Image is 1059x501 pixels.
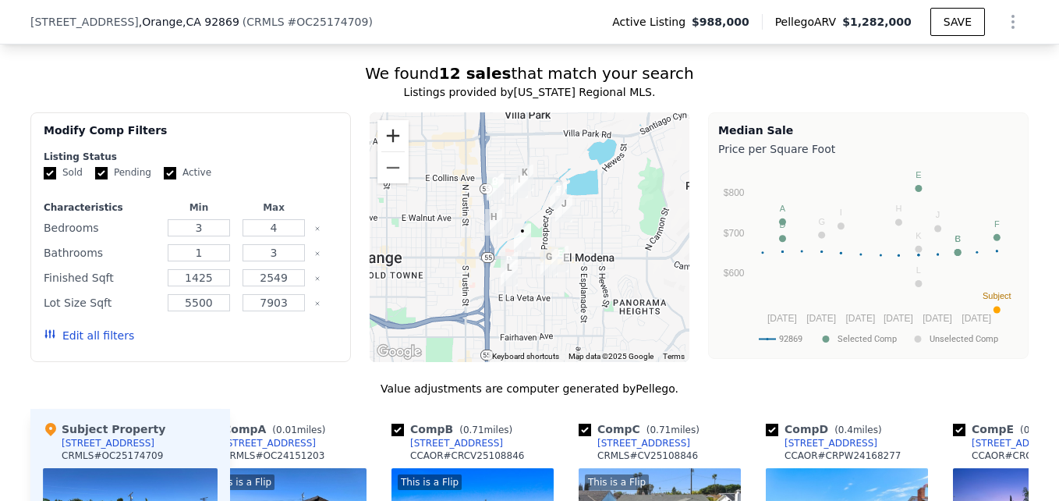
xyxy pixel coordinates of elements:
button: Clear [314,250,321,257]
span: 0.55 [1024,425,1045,435]
div: 195 N Malena Dr [508,217,537,256]
text: Subject [983,291,1011,300]
button: Keyboard shortcuts [492,351,559,362]
div: CCAOR # CRCV25108846 [410,449,524,462]
text: Unselected Comp [930,334,998,344]
span: Pellego ARV [775,14,843,30]
text: F [994,219,1000,229]
span: ( miles) [453,425,519,435]
label: Pending [95,166,151,179]
div: 2749 E Everett Pl [505,165,534,204]
text: [DATE] [806,313,836,324]
text: G [818,217,825,226]
div: CCAOR # CRPW24168277 [785,449,901,462]
div: 2903 E Oakmont Ave [510,158,540,197]
div: This is a Flip [398,474,462,490]
span: $988,000 [692,14,749,30]
span: ( miles) [266,425,331,435]
svg: A chart. [718,160,1018,355]
span: # OC25174709 [288,16,369,28]
div: Value adjustments are computer generated by Pellego . [30,381,1029,396]
div: 2543 E Palmyra Ave [494,246,524,285]
span: [STREET_ADDRESS] [30,14,139,30]
label: Active [164,166,211,179]
div: Comp D [766,421,888,437]
div: 615 N Oxford Ct [544,176,573,215]
span: Map data ©2025 Google [568,352,653,361]
a: [STREET_ADDRESS] [766,437,877,449]
span: $1,282,000 [842,16,912,28]
button: Clear [314,275,321,282]
button: Clear [314,300,321,307]
strong: 12 sales [439,64,512,83]
span: , CA 92869 [182,16,239,28]
button: SAVE [930,8,985,36]
text: 92869 [779,334,802,344]
span: ( miles) [828,425,887,435]
text: Selected Comp [838,334,897,344]
text: H [895,204,901,213]
div: This is a Flip [211,474,274,490]
text: C [955,234,961,243]
input: Pending [95,167,108,179]
a: Terms [663,352,685,361]
text: A [780,204,786,213]
button: Show Options [997,6,1029,37]
div: Bedrooms [44,217,158,239]
a: [STREET_ADDRESS] [204,437,316,449]
div: This is a Flip [585,474,649,490]
text: [DATE] [845,313,875,324]
button: Zoom in [377,120,409,151]
text: E [916,170,921,179]
div: CRMLS # OC25174709 [62,449,163,462]
a: [STREET_ADDRESS] [391,437,503,449]
input: Sold [44,167,56,179]
div: Listing Status [44,151,338,163]
div: Comp B [391,421,519,437]
text: [DATE] [962,313,991,324]
text: [DATE] [884,313,913,324]
text: K [916,231,922,240]
text: [DATE] [923,313,952,324]
span: , Orange [139,14,239,30]
div: 3608 Burly Ave [545,240,575,279]
div: Comp C [579,421,706,437]
a: [STREET_ADDRESS] [579,437,690,449]
span: 0.71 [650,425,671,435]
div: [STREET_ADDRESS] [62,437,154,449]
div: [STREET_ADDRESS] [410,437,503,449]
button: Edit all filters [44,328,134,343]
div: Lot Size Sqft [44,292,158,314]
span: Active Listing [612,14,692,30]
span: 0.71 [463,425,484,435]
text: $800 [724,187,745,198]
div: [STREET_ADDRESS] [223,437,316,449]
div: 259 S Shasta St [534,243,564,282]
span: 0.01 [276,425,297,435]
button: Zoom out [377,152,409,183]
button: Clear [314,226,321,232]
div: 337 N Sacramento St [479,203,508,242]
div: Subject Property [43,421,165,437]
img: Google [374,342,425,362]
span: ( miles) [640,425,706,435]
div: 696 N Milford Road [480,167,510,206]
label: Sold [44,166,83,179]
span: 0.4 [838,425,853,435]
div: Max [239,201,308,214]
text: I [840,208,842,217]
div: [STREET_ADDRESS] [597,437,690,449]
div: 2541 E Dorothy Dr [494,254,524,293]
text: L [916,265,921,275]
div: Finished Sqft [44,267,158,289]
text: J [936,210,940,219]
div: Price per Square Foot [718,138,1018,160]
div: 3727 E Euclid Ave [549,190,579,229]
div: Min [165,201,233,214]
text: $700 [724,228,745,239]
div: Listings provided by [US_STATE] Regional MLS . [30,84,1029,100]
input: Active [164,167,176,179]
text: $600 [724,268,745,279]
div: Characteristics [44,201,158,214]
